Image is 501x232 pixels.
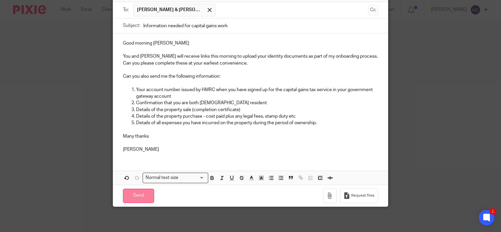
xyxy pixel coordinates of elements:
[351,193,374,198] span: Request files
[136,113,378,120] p: Details of the property purchase - cost paid plus any legal fees, stamp duty etc
[136,87,378,100] p: Your account number issued by HMRC when you have signed up for the capital gains tax service in y...
[340,188,378,203] button: Request files
[181,174,204,181] input: Search for option
[123,189,154,203] input: Send
[144,174,180,181] span: Normal text size
[136,100,378,106] p: Confirmation that you are both [DEMOGRAPHIC_DATA] resident
[123,73,378,80] p: Can you also send me the following information:
[123,146,378,153] p: [PERSON_NAME]
[123,53,378,67] p: You and [PERSON_NAME] will receive links this morning to upload your identity documents as part o...
[123,40,378,47] p: Good morning [PERSON_NAME]
[136,106,378,113] p: Details of the property sale (completion certificate)
[123,7,130,13] label: To:
[368,5,378,15] button: Cc
[123,22,140,29] label: Subject:
[136,120,378,126] p: Details of all expenses you have incurred on the property during the period of ownership.
[137,7,203,13] span: [PERSON_NAME] & [PERSON_NAME]
[143,173,208,183] div: Search for option
[123,133,378,140] p: Many thanks
[490,208,496,215] div: 1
